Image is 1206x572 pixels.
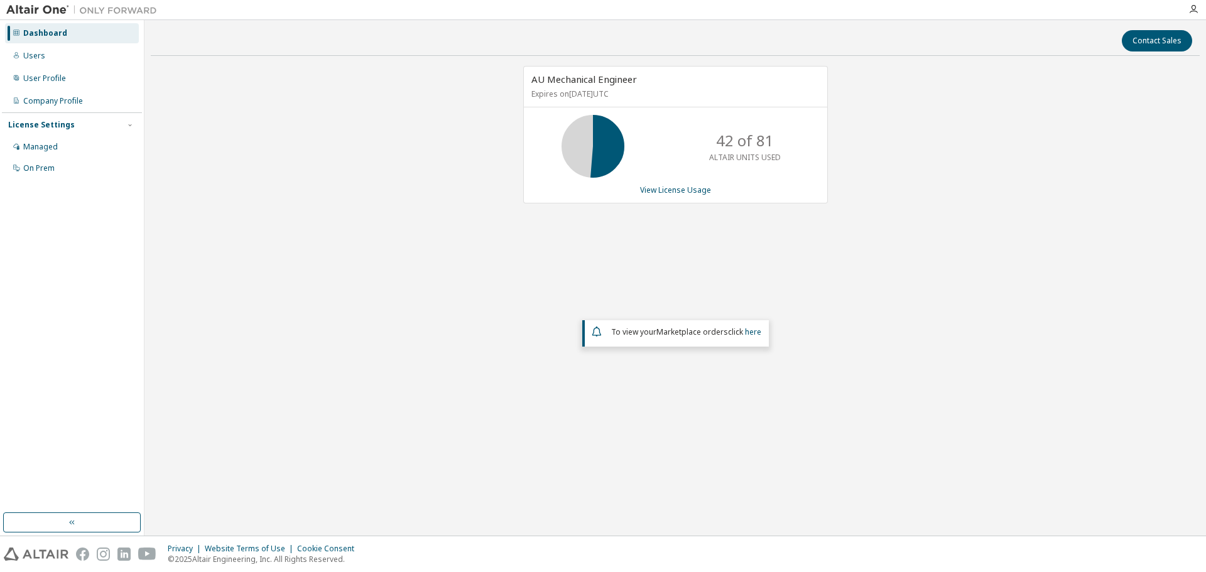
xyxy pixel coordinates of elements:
div: Company Profile [23,96,83,106]
img: altair_logo.svg [4,548,68,561]
em: Marketplace orders [656,326,728,337]
div: Website Terms of Use [205,544,297,554]
div: Dashboard [23,28,67,38]
a: here [745,326,761,337]
a: View License Usage [640,185,711,195]
div: Privacy [168,544,205,554]
button: Contact Sales [1122,30,1192,51]
div: User Profile [23,73,66,84]
p: © 2025 Altair Engineering, Inc. All Rights Reserved. [168,554,362,564]
div: Managed [23,142,58,152]
img: youtube.svg [138,548,156,561]
div: Cookie Consent [297,544,362,554]
img: facebook.svg [76,548,89,561]
span: To view your click [611,326,761,337]
div: On Prem [23,163,55,173]
p: ALTAIR UNITS USED [709,152,781,163]
div: Users [23,51,45,61]
span: AU Mechanical Engineer [531,73,637,85]
img: Altair One [6,4,163,16]
img: linkedin.svg [117,548,131,561]
p: 42 of 81 [716,130,774,151]
div: License Settings [8,120,75,130]
p: Expires on [DATE] UTC [531,89,817,99]
img: instagram.svg [97,548,110,561]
